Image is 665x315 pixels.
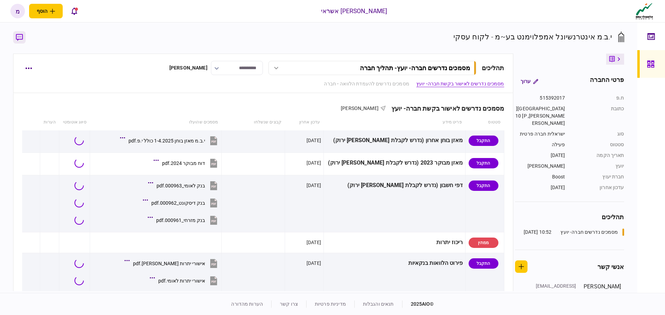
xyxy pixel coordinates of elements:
[150,178,219,193] button: בנק לאומי_000963.pdf
[597,262,624,271] div: אנשי קשר
[67,4,81,18] button: פתח רשימת התראות
[126,256,219,271] button: אישורי יתרות מזרחי.pdf
[280,301,298,307] a: צרו קשר
[465,114,504,130] th: סטטוס
[321,7,388,16] div: [PERSON_NAME] אשראי
[572,173,624,180] div: חברת יעוץ
[572,163,624,170] div: יועץ
[158,278,205,284] div: אישורי יתרות לאומי.pdf
[469,238,498,248] div: ממתין
[469,158,498,168] div: התקבל
[515,173,565,180] div: Boost
[59,114,90,130] th: סיווג אוטומטי
[515,130,565,138] div: ישראלית חברה פרטית
[326,256,463,271] div: פירוט הלוואות בנקאיות
[515,105,565,127] div: [GEOGRAPHIC_DATA][PERSON_NAME], 10 [PERSON_NAME]
[341,105,379,111] span: [PERSON_NAME]
[469,180,498,191] div: התקבל
[515,212,624,222] div: תהליכים
[326,235,463,250] div: ריכוז יתרות
[144,195,219,211] button: בנק דיסקונט_000962.pdf
[122,133,219,148] button: י.ב.מ מאזן בוחן 1-4.2025 כולל י.פ.pdf
[133,261,205,266] div: אישורי יתרות מזרחי.pdf
[149,212,219,228] button: בנק מזרחי_000961.pdf
[515,163,565,170] div: [PERSON_NAME]
[222,114,285,130] th: קבצים שנשלחו
[515,184,565,191] div: [DATE]
[386,105,504,112] div: מסמכים נדרשים לאישור בקשת חברה- יועץ
[572,184,624,191] div: עדכון אחרון
[307,137,321,144] div: [DATE]
[572,141,624,148] div: סטטוס
[469,136,498,146] div: התקבל
[524,229,552,236] div: 10:52 [DATE]
[402,300,434,308] div: © 2025 AIO
[151,200,205,206] div: בנק דיסקונט_000962.pdf
[416,80,504,87] a: מסמכים נדרשים לאישור בקשת חברה- יועץ
[155,155,219,171] button: דוח מבוקר 2024.pdf
[515,152,565,159] div: [DATE]
[157,183,205,188] div: בנק לאומי_000963.pdf
[169,64,207,72] div: [PERSON_NAME]
[469,258,498,269] div: התקבל
[307,159,321,166] div: [DATE]
[128,138,205,143] div: י.ב.מ מאזן בוחן 1-4.2025 כולל י.פ.pdf
[360,64,470,72] div: מסמכים נדרשים חברה- יועץ - תהליך חברה
[572,94,624,102] div: ח.פ
[307,182,321,189] div: [DATE]
[531,282,576,297] div: [EMAIL_ADDRESS][DOMAIN_NAME]
[572,152,624,159] div: תאריך הקמה
[324,80,409,87] a: מסמכים נדרשים להעמדת הלוואה - חברה
[29,4,63,18] button: פתח תפריט להוספת לקוח
[162,160,205,166] div: דוח מבוקר 2024.pdf
[590,75,624,87] div: פרטי החברה
[572,130,624,138] div: סוג
[156,217,205,223] div: בנק מזרחי_000961.pdf
[524,229,624,236] a: מסמכים נדרשים חברה- יועץ10:52 [DATE]
[323,114,465,130] th: פריט מידע
[40,114,59,130] th: הערות
[231,301,263,307] a: הערות מהדורה
[326,155,463,171] div: מאזן מבוקר 2023 (נדרש לקבלת [PERSON_NAME] ירוק)
[326,178,463,193] div: דפי חשבון (נדרש לקבלת [PERSON_NAME] ירוק)
[453,31,612,43] div: י.ב.מ אינטרנשיונל אמפלוימנט בע~מ - לקוח עסקי
[268,61,476,75] button: מסמכים נדרשים חברה- יועץ- תהליך חברה
[515,94,565,102] div: 515392017
[363,301,394,307] a: תנאים והגבלות
[482,63,504,73] div: תהליכים
[151,273,219,288] button: אישורי יתרות לאומי.pdf
[560,229,618,236] div: מסמכים נדרשים חברה- יועץ
[10,4,25,18] button: מ
[90,114,222,130] th: מסמכים שהועלו
[315,301,346,307] a: מדיניות פרטיות
[307,239,321,246] div: [DATE]
[515,141,565,148] div: פעילה
[307,260,321,267] div: [DATE]
[634,2,655,20] img: client company logo
[515,75,544,87] button: ערוך
[285,114,323,130] th: עדכון אחרון
[326,133,463,148] div: מאזן בוחן אחרון (נדרש לקבלת [PERSON_NAME] ירוק)
[572,105,624,127] div: כתובת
